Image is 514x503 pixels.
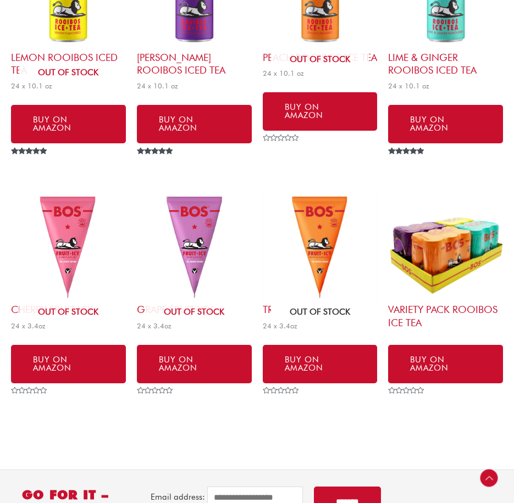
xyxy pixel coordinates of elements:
[263,189,378,334] a: Out of stock Tropical Fruit Ice24 x 3.4oz
[11,189,126,334] a: Out of stock Cherry Fruit Icy24 x 3.4oz
[263,51,378,64] h2: Peach Rooibos Ice Tea
[271,48,369,74] span: Out of stock
[263,303,378,316] h2: Tropical Fruit Ice
[11,303,126,316] h2: Cherry Fruit Icy
[11,105,126,143] a: BUY ON AMAZON
[388,189,503,304] img: Variety Pack Rooibos Ice Tea
[271,300,369,326] span: Out of stock
[388,105,503,143] a: Buy on Amazon
[263,92,378,131] a: BUY ON AMAZON
[137,321,252,331] span: 24 x 3.4oz
[388,148,426,180] span: Rated out of 5
[137,303,252,316] h2: Grape Fruit Icy
[151,492,205,502] label: Email address:
[388,189,503,334] a: Variety Pack Rooibos Ice Tea
[11,345,126,383] a: BUY ON AMAZON
[388,345,503,383] a: BUY ON AMAZON
[137,105,252,143] a: BUY ON AMAZON
[137,51,252,77] h2: [PERSON_NAME] Rooibos Iced Tea
[137,345,252,383] a: BUY IN AMAZON
[11,51,126,77] h2: Lemon Rooibos Iced Tea
[11,148,49,180] span: Rated out of 5
[145,300,244,326] span: Out of stock
[137,189,252,304] img: BOS_Icy_Grape
[19,61,118,86] span: Out of stock
[137,81,252,91] span: 24 x 10.1 oz
[263,345,378,383] a: BUY ON AMAZON
[137,189,252,334] a: Out of stock Grape Fruit Icy24 x 3.4oz
[263,69,378,78] span: 24 x 10.1 oz
[11,81,126,91] span: 24 x 10.1 oz
[388,81,503,91] span: 24 x 10.1 oz
[263,189,378,304] img: BOS_Icy_Tropical
[388,51,503,77] h2: Lime & Ginger Rooibos Iced Tea
[11,189,126,304] img: BOS_Icy_Cherry
[137,148,175,180] span: Rated out of 5
[263,321,378,331] span: 24 x 3.4oz
[19,300,118,326] span: Out of stock
[11,321,126,331] span: 24 x 3.4oz
[388,303,503,329] h2: Variety Pack Rooibos Ice Tea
